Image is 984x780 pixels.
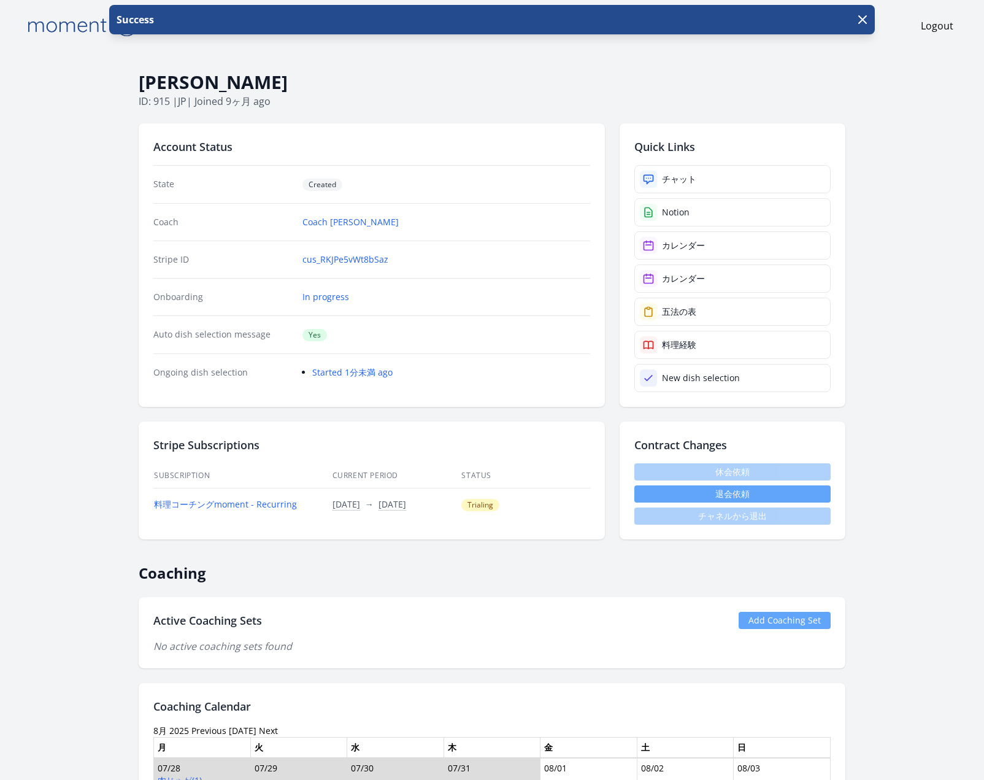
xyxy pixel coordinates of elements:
[634,265,831,293] a: カレンダー
[662,372,740,384] div: New dish selection
[153,291,293,303] dt: Onboarding
[153,366,293,379] dt: Ongoing dish selection
[461,499,499,511] span: Trialing
[734,737,831,758] th: 日
[634,508,831,525] span: チャネルから退出
[153,436,590,454] h2: Stripe Subscriptions
[662,272,705,285] div: カレンダー
[332,463,461,488] th: Current Period
[139,554,845,582] h2: Coaching
[302,329,327,341] span: Yes
[634,436,831,454] h2: Contract Changes
[634,364,831,392] a: New dish selection
[229,725,256,736] a: [DATE]
[153,178,293,191] dt: State
[153,463,332,488] th: Subscription
[191,725,226,736] a: Previous
[153,216,293,228] dt: Coach
[312,366,393,378] a: Started 1分未満 ago
[153,698,831,715] h2: Coaching Calendar
[634,138,831,155] h2: Quick Links
[461,463,590,488] th: Status
[662,339,696,351] div: 料理経験
[153,612,262,629] h2: Active Coaching Sets
[662,306,696,318] div: 五法の表
[634,165,831,193] a: チャット
[540,737,637,758] th: 金
[302,253,388,266] a: cus_RKJPe5vWt8bSaz
[153,253,293,266] dt: Stripe ID
[139,71,845,94] h1: [PERSON_NAME]
[365,498,374,510] span: →
[739,612,831,629] a: Add Coaching Set
[379,498,406,511] button: [DATE]
[153,138,590,155] h2: Account Status
[662,173,696,185] div: チャット
[332,498,360,511] button: [DATE]
[302,179,342,191] span: Created
[637,737,734,758] th: 土
[662,239,705,252] div: カレンダー
[250,737,347,758] th: 火
[634,331,831,359] a: 料理経験
[662,206,690,218] div: Notion
[259,725,278,736] a: Next
[154,498,297,510] a: 料理コーチングmoment - Recurring
[634,231,831,260] a: カレンダー
[634,298,831,326] a: 五法の表
[634,463,831,481] span: 休会依頼
[114,12,154,27] p: Success
[634,485,831,503] button: 退会依頼
[154,737,251,758] th: 月
[139,94,845,109] p: ID: 915 | | Joined 9ヶ月 ago
[153,328,293,341] dt: Auto dish selection message
[302,291,349,303] a: In progress
[153,725,189,736] time: 8月 2025
[302,216,399,228] a: Coach [PERSON_NAME]
[634,198,831,226] a: Notion
[153,639,831,654] p: No active coaching sets found
[444,737,540,758] th: 木
[347,737,444,758] th: 水
[178,95,186,108] span: jp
